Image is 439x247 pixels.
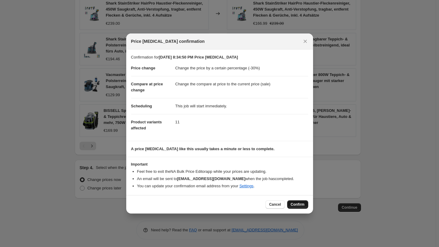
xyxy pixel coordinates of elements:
[131,120,162,130] span: Product variants affected
[137,169,308,175] li: Feel free to exit the NA Bulk Price Editor app while your prices are updating.
[175,76,308,92] dd: Change the compare at price to the current price (sale)
[175,60,308,76] dd: Change the price by a certain percentage (-30%)
[137,183,308,189] li: You can update your confirmation email address from your .
[175,98,308,114] dd: This job will start immediately.
[159,55,238,59] b: [DATE] 8:34:50 PM Price [MEDICAL_DATA]
[131,54,308,60] p: Confirmation for
[131,162,308,167] h3: Important
[301,37,309,46] button: Close
[131,66,155,70] span: Price change
[265,200,284,209] button: Cancel
[239,184,253,188] a: Settings
[131,147,275,151] b: A price [MEDICAL_DATA] like this usually takes a minute or less to complete.
[291,202,305,207] span: Confirm
[131,82,163,92] span: Compare at price change
[177,176,245,181] b: [EMAIL_ADDRESS][DOMAIN_NAME]
[137,176,308,182] li: An email will be sent to when the job has completed .
[269,202,281,207] span: Cancel
[287,200,308,209] button: Confirm
[175,114,308,130] dd: 11
[131,38,205,44] span: Price [MEDICAL_DATA] confirmation
[131,104,152,108] span: Scheduling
